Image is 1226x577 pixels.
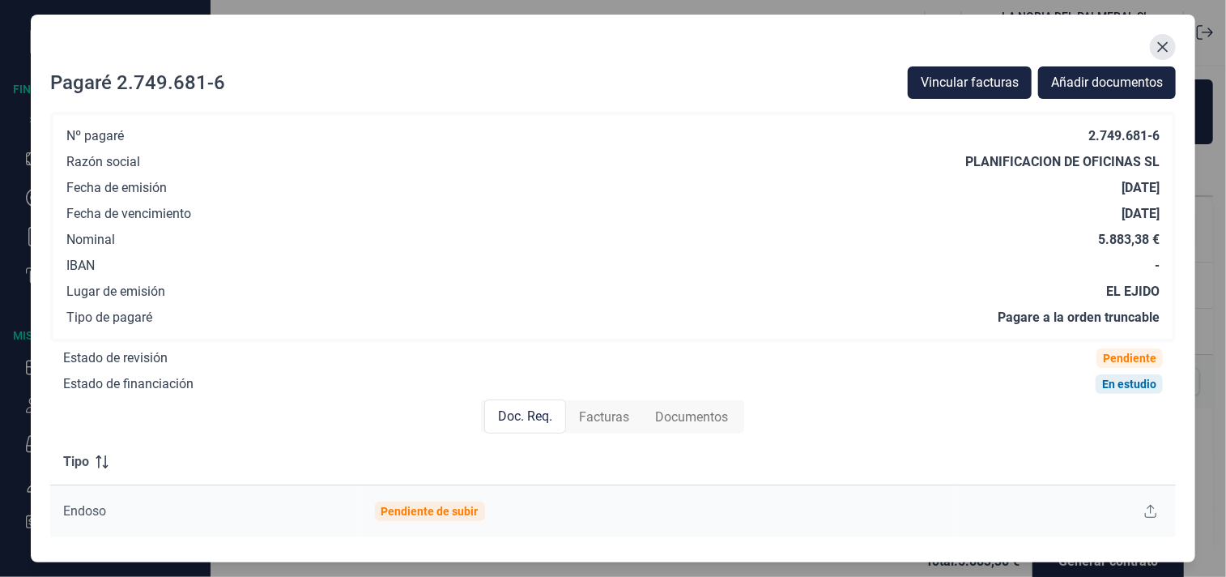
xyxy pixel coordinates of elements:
div: Documentos [642,401,741,434]
span: Vincular facturas [921,73,1019,92]
div: Estado de revisión [63,350,168,366]
span: Añadir documentos [1051,73,1163,92]
div: PLANIFICACION DE OFICINAS SL [965,154,1160,170]
div: Razón social [66,154,140,170]
span: Documentos [655,408,728,427]
div: - [1155,258,1160,274]
div: Doc. Req. [484,400,566,434]
div: IBAN [66,258,95,274]
div: 2.749.681-6 [1088,128,1160,144]
span: Doc. Req. [498,407,552,426]
div: Fecha de vencimiento [66,206,191,222]
span: Tipo [63,452,89,472]
span: Endoso [63,503,106,519]
div: Estado de financiación [63,376,194,392]
button: Añadir documentos [1038,66,1176,99]
div: Pagare a la orden truncable [998,310,1160,326]
div: [DATE] [1122,180,1160,196]
div: Pendiente de subir [381,505,479,518]
div: En estudio [1102,378,1156,391]
div: [DATE] [1122,206,1160,222]
div: 5.883,38 € [1098,232,1160,248]
div: Facturas [566,401,642,434]
div: Pendiente [1103,352,1156,365]
div: Tipo de pagaré [66,310,152,326]
div: Nominal [66,232,115,248]
div: Fecha de emisión [66,180,167,196]
button: Vincular facturas [908,66,1032,99]
span: Facturas [579,408,629,427]
div: EL EJIDO [1106,284,1160,300]
div: Nº pagaré [66,128,124,144]
button: Close [1150,34,1176,60]
div: Pagaré 2.749.681-6 [50,70,225,96]
div: Lugar de emisión [66,284,165,300]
